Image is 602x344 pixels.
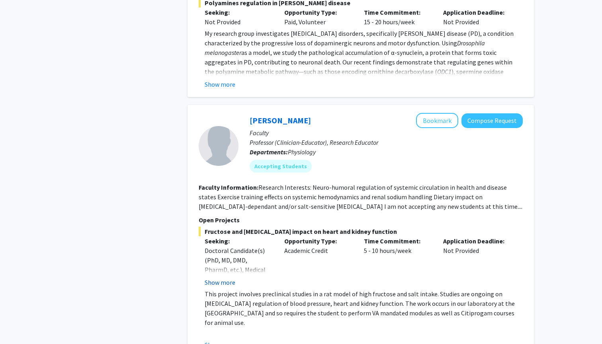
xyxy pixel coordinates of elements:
p: Application Deadline: [443,236,511,246]
p: Professor (Clinician-Educator), Research Educator [250,138,523,147]
span: Physiology [288,148,316,156]
iframe: Chat [6,308,34,338]
p: Faculty [250,128,523,138]
div: Not Provided [437,236,517,287]
em: ODC1 [437,68,451,76]
p: Seeking: [205,236,272,246]
fg-read-more: Research Interests: Neuro-humoral regulation of systemic circulation in health and disease states... [199,183,522,210]
mat-chip: Accepting Students [250,160,312,173]
button: Show more [205,80,235,89]
b: Faculty Information: [199,183,258,191]
p: Opportunity Type: [284,8,352,17]
p: Time Commitment: [364,236,432,246]
div: Doctoral Candidate(s) (PhD, MD, DMD, PharmD, etc.), Medical Resident(s) / Medical Fellow(s) [205,246,272,293]
p: This project involves preclinical studies in a rat model of high fructose and salt intake. Studie... [205,289,523,327]
p: My research group investigates [MEDICAL_DATA] disorders, specifically [PERSON_NAME] disease (PD),... [205,29,523,124]
a: [PERSON_NAME] [250,115,311,125]
p: Open Projects [199,215,523,225]
div: 5 - 10 hours/week [358,236,438,287]
span: Fructose and [MEDICAL_DATA] impact on heart and kidney function [199,227,523,236]
button: Add Rossi Noreen to Bookmarks [416,113,458,128]
button: Compose Request to Rossi Noreen [461,113,523,128]
div: Paid, Volunteer [278,8,358,27]
div: Academic Credit [278,236,358,287]
button: Show more [205,278,235,287]
p: Seeking: [205,8,272,17]
b: Departments: [250,148,288,156]
div: Not Provided [205,17,272,27]
p: Time Commitment: [364,8,432,17]
div: Not Provided [437,8,517,27]
div: 15 - 20 hours/week [358,8,438,27]
p: Opportunity Type: [284,236,352,246]
p: Application Deadline: [443,8,511,17]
